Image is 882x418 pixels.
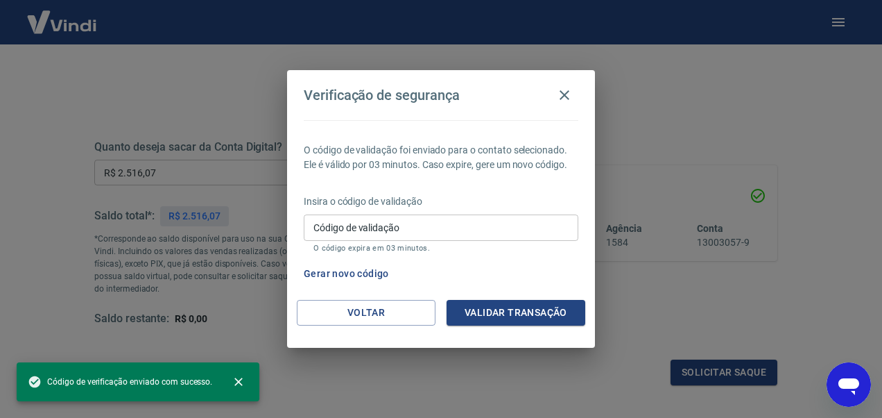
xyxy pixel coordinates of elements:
[304,87,460,103] h4: Verificação de segurança
[297,300,435,326] button: Voltar
[447,300,585,326] button: Validar transação
[827,362,871,407] iframe: Botão para abrir a janela de mensagens
[298,261,395,287] button: Gerar novo código
[304,143,578,172] p: O código de validação foi enviado para o contato selecionado. Ele é válido por 03 minutos. Caso e...
[313,244,569,253] p: O código expira em 03 minutos.
[223,367,254,397] button: close
[304,194,578,209] p: Insira o código de validação
[28,375,212,389] span: Código de verificação enviado com sucesso.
